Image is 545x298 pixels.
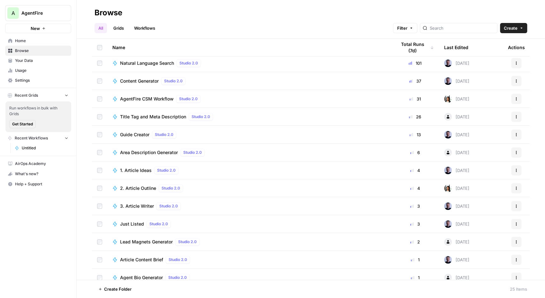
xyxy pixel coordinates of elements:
[444,220,469,228] div: [DATE]
[5,24,71,33] button: New
[444,184,452,192] img: nrgn09yuhmi8xljhp0ocrr3f2xqf
[500,23,527,33] button: Create
[5,56,71,66] a: Your Data
[396,149,434,156] div: 6
[192,114,210,120] span: Studio 2.0
[444,167,452,174] img: mtb5lffcyzxtxeymzlrcp6m5jts6
[5,46,71,56] a: Browse
[130,23,159,33] a: Workflows
[120,185,156,191] span: 2. Article Outline
[444,202,469,210] div: [DATE]
[15,48,68,54] span: Browse
[15,78,68,83] span: Settings
[112,131,386,138] a: Guide CreatorStudio 2.0
[5,5,71,21] button: Workspace: AgentFire
[397,25,407,31] span: Filter
[5,179,71,189] button: Help + Support
[120,60,174,66] span: Natural Language Search
[104,286,132,292] span: Create Folder
[393,23,417,33] button: Filter
[444,39,468,56] div: Last Edited
[15,38,68,44] span: Home
[396,221,434,227] div: 3
[120,167,152,174] span: 1. Article Ideas
[9,105,67,117] span: Run workflows in bulk with Grids
[396,257,434,263] div: 1
[396,60,434,66] div: 101
[444,184,469,192] div: [DATE]
[5,75,71,86] a: Settings
[164,78,183,84] span: Studio 2.0
[162,185,180,191] span: Studio 2.0
[444,149,469,156] div: [DATE]
[15,58,68,63] span: Your Data
[444,274,469,281] div: [DATE]
[22,145,68,151] span: Untitled
[31,25,40,32] span: New
[508,39,525,56] div: Actions
[112,77,386,85] a: Content GeneratorStudio 2.0
[396,131,434,138] div: 13
[15,135,48,141] span: Recent Workflows
[396,39,434,56] div: Total Runs (7d)
[169,257,187,263] span: Studio 2.0
[5,36,71,46] a: Home
[112,220,386,228] a: Just ListedStudio 2.0
[444,59,469,67] div: [DATE]
[95,8,122,18] div: Browse
[183,150,202,155] span: Studio 2.0
[396,203,434,209] div: 3
[112,238,386,246] a: Lead Magnets GeneratorStudio 2.0
[95,284,135,294] button: Create Folder
[5,133,71,143] button: Recent Workflows
[9,120,36,128] button: Get Started
[396,114,434,120] div: 26
[120,239,173,245] span: Lead Magnets Generator
[120,96,174,102] span: AgentFire CSM Workflow
[15,181,68,187] span: Help + Support
[444,59,452,67] img: mtb5lffcyzxtxeymzlrcp6m5jts6
[444,131,469,138] div: [DATE]
[120,274,163,281] span: Agent Bio Generator
[112,184,386,192] a: 2. Article OutlineStudio 2.0
[159,203,178,209] span: Studio 2.0
[178,239,197,245] span: Studio 2.0
[444,238,469,246] div: [DATE]
[444,77,469,85] div: [DATE]
[15,161,68,167] span: AirOps Academy
[444,220,452,228] img: mtb5lffcyzxtxeymzlrcp6m5jts6
[112,59,386,67] a: Natural Language SearchStudio 2.0
[5,169,71,179] button: What's new?
[110,23,128,33] a: Grids
[112,274,386,281] a: Agent Bio GeneratorStudio 2.0
[396,239,434,245] div: 2
[444,95,452,103] img: nrgn09yuhmi8xljhp0ocrr3f2xqf
[12,143,71,153] a: Untitled
[112,149,386,156] a: Area Description GeneratorStudio 2.0
[504,25,518,31] span: Create
[5,91,71,100] button: Recent Grids
[155,132,173,138] span: Studio 2.0
[112,95,386,103] a: AgentFire CSM WorkflowStudio 2.0
[444,202,452,210] img: mtb5lffcyzxtxeymzlrcp6m5jts6
[430,25,495,31] input: Search
[120,203,154,209] span: 3. Article Writer
[179,60,198,66] span: Studio 2.0
[112,39,386,56] div: Name
[444,167,469,174] div: [DATE]
[510,286,527,292] div: 25 Items
[168,275,187,280] span: Studio 2.0
[95,23,107,33] a: All
[15,93,38,98] span: Recent Grids
[112,113,386,121] a: Title Tag and Meta DescriptionStudio 2.0
[21,10,60,16] span: AgentFire
[444,77,452,85] img: mtb5lffcyzxtxeymzlrcp6m5jts6
[149,221,168,227] span: Studio 2.0
[12,121,33,127] span: Get Started
[396,167,434,174] div: 4
[120,221,144,227] span: Just Listed
[444,131,452,138] img: mtb5lffcyzxtxeymzlrcp6m5jts6
[5,159,71,169] a: AirOps Academy
[120,149,178,156] span: Area Description Generator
